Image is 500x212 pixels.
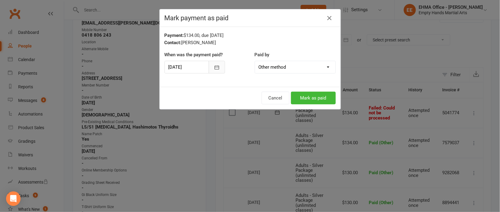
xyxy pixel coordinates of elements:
[262,92,289,104] button: Cancel
[6,191,21,206] div: Open Intercom Messenger
[325,13,335,23] button: Close
[165,51,223,58] label: When was the payment paid?
[165,33,184,38] strong: Payment:
[165,39,336,46] div: [PERSON_NAME]
[291,92,336,104] button: Mark as paid
[255,51,270,58] label: Paid by
[165,40,181,45] strong: Contact:
[165,14,336,22] h4: Mark payment as paid
[165,32,336,39] div: $134.00, due [DATE]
